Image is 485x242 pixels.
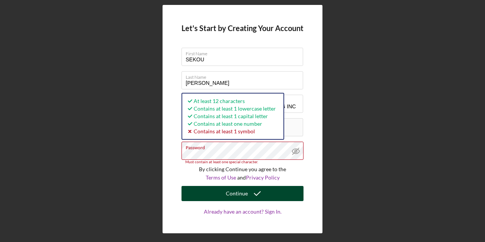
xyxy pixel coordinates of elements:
div: Must contain at least one special character. [181,160,304,164]
h4: Let's Start by Creating Your Account [181,24,304,33]
button: Continue [181,186,304,201]
div: Continue [226,186,248,201]
div: Contains at least 1 symbol [186,128,276,135]
a: Terms of Use [206,174,236,181]
label: Last Name [186,72,303,80]
div: Contains at least one number [186,120,276,128]
label: First Name [186,48,303,56]
label: Password [186,142,303,150]
div: Contains at least 1 lowercase letter [186,105,276,112]
div: Contains at least 1 capital letter [186,112,276,120]
p: By clicking Continue you agree to the and [181,165,304,182]
a: Privacy Policy [246,174,280,181]
a: Already have an account? Sign In. [181,209,304,230]
div: At least 12 characters [186,97,276,105]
